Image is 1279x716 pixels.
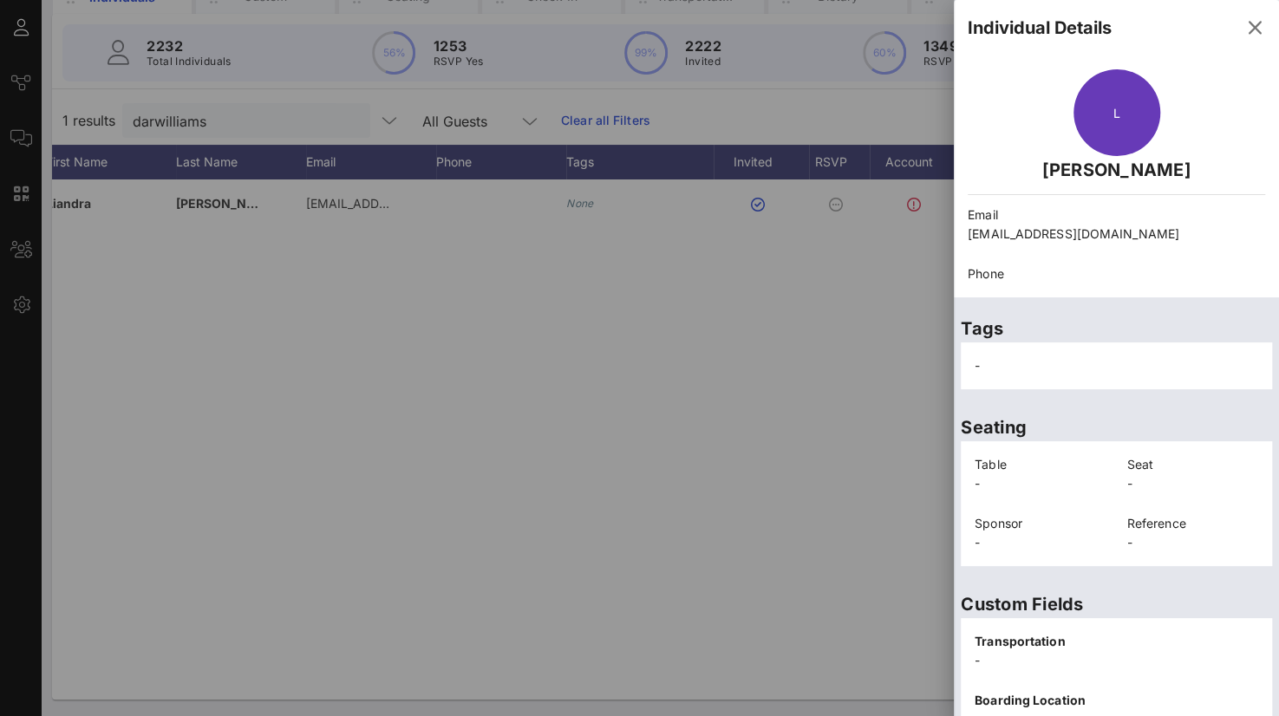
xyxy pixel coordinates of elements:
[975,455,1106,474] p: Table
[1113,106,1119,120] span: L
[975,691,1258,710] p: Boarding Location
[968,205,1265,225] p: Email
[975,632,1258,651] p: Transportation
[975,474,1106,493] p: -
[961,315,1272,342] p: Tags
[1127,474,1259,493] p: -
[961,590,1272,618] p: Custom Fields
[968,225,1265,244] p: [EMAIL_ADDRESS][DOMAIN_NAME]
[968,264,1265,283] p: Phone
[968,156,1265,184] p: [PERSON_NAME]
[1127,455,1259,474] p: Seat
[975,533,1106,552] p: -
[961,413,1272,441] p: Seating
[975,514,1106,533] p: Sponsor
[1127,514,1259,533] p: Reference
[975,358,980,373] span: -
[968,15,1112,41] div: Individual Details
[975,651,1258,670] p: -
[1127,533,1259,552] p: -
